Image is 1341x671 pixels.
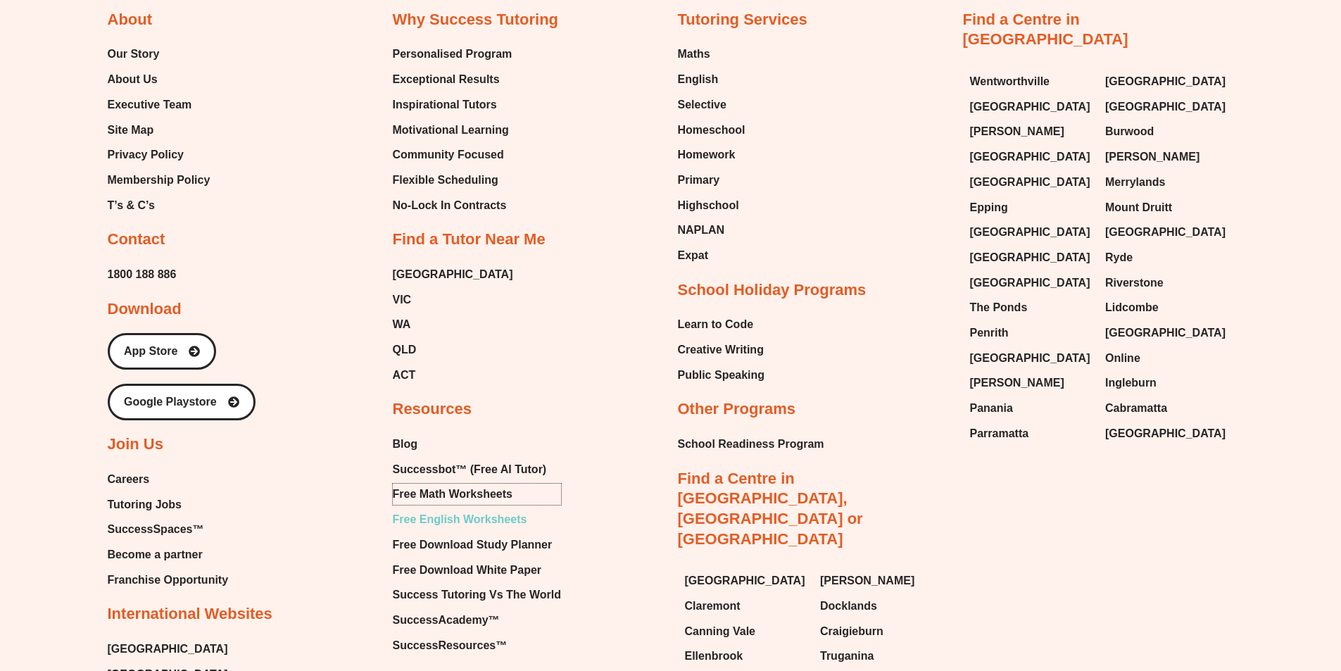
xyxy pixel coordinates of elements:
[108,544,203,565] span: Become a partner
[393,44,512,65] a: Personalised Program
[393,560,561,581] a: Free Download White Paper
[108,120,210,141] a: Site Map
[393,195,512,216] a: No-Lock In Contracts
[1105,297,1227,318] a: Lidcombe
[970,348,1090,369] span: [GEOGRAPHIC_DATA]
[970,222,1090,243] span: [GEOGRAPHIC_DATA]
[108,434,163,455] h2: Join Us
[393,94,497,115] span: Inspirational Tutors
[393,365,416,386] span: ACT
[970,121,1092,142] a: [PERSON_NAME]
[820,570,914,591] span: [PERSON_NAME]
[1105,398,1227,419] a: Cabramatta
[393,365,513,386] a: ACT
[393,635,561,656] a: SuccessResources™
[970,423,1092,444] a: Parramatta
[108,299,182,320] h2: Download
[1105,348,1227,369] a: Online
[678,434,824,455] a: School Readiness Program
[678,170,745,191] a: Primary
[970,423,1029,444] span: Parramatta
[970,398,1013,419] span: Panania
[393,610,561,631] a: SuccessAcademy™
[678,314,754,335] span: Learn to Code
[393,10,559,30] h2: Why Success Tutoring
[108,69,158,90] span: About Us
[1105,423,1227,444] a: [GEOGRAPHIC_DATA]
[1105,322,1227,344] a: [GEOGRAPHIC_DATA]
[393,459,561,480] a: Successbot™ (Free AI Tutor)
[1105,121,1227,142] a: Burwood
[108,94,210,115] a: Executive Team
[108,519,204,540] span: SuccessSpaces™
[970,172,1090,193] span: [GEOGRAPHIC_DATA]
[970,372,1092,394] a: [PERSON_NAME]
[678,120,745,141] a: Homeschool
[1107,512,1341,671] iframe: Chat Widget
[108,469,150,490] span: Careers
[678,314,765,335] a: Learn to Code
[678,195,739,216] span: Highschool
[1105,121,1154,142] span: Burwood
[1105,322,1226,344] span: [GEOGRAPHIC_DATA]
[678,245,745,266] a: Expat
[963,11,1128,49] a: Find a Centre in [GEOGRAPHIC_DATA]
[108,195,155,216] span: T’s & C’s
[393,230,546,250] h2: Find a Tutor Near Me
[393,94,512,115] a: Inspirational Tutors
[124,396,217,408] span: Google Playstore
[820,596,942,617] a: Docklands
[1105,146,1227,168] a: [PERSON_NAME]
[1105,247,1133,268] span: Ryde
[820,621,942,642] a: Craigieburn
[970,322,1092,344] a: Penrith
[1105,348,1140,369] span: Online
[970,297,1092,318] a: The Ponds
[678,69,745,90] a: English
[108,144,184,165] span: Privacy Policy
[393,434,418,455] span: Blog
[678,170,720,191] span: Primary
[970,272,1092,294] a: [GEOGRAPHIC_DATA]
[970,121,1064,142] span: [PERSON_NAME]
[970,146,1090,168] span: [GEOGRAPHIC_DATA]
[1105,222,1227,243] a: [GEOGRAPHIC_DATA]
[685,596,741,617] span: Claremont
[393,264,513,285] a: [GEOGRAPHIC_DATA]
[678,69,719,90] span: English
[108,69,210,90] a: About Us
[1105,71,1226,92] span: [GEOGRAPHIC_DATA]
[678,144,736,165] span: Homework
[393,170,498,191] span: Flexible Scheduling
[393,144,512,165] a: Community Focused
[970,247,1092,268] a: [GEOGRAPHIC_DATA]
[1105,372,1227,394] a: Ingleburn
[393,484,512,505] span: Free Math Worksheets
[685,570,807,591] a: [GEOGRAPHIC_DATA]
[970,172,1092,193] a: [GEOGRAPHIC_DATA]
[393,534,553,556] span: Free Download Study Planner
[393,399,472,420] h2: Resources
[108,469,229,490] a: Careers
[108,44,210,65] a: Our Story
[393,144,504,165] span: Community Focused
[393,434,561,455] a: Blog
[108,170,210,191] a: Membership Policy
[1105,146,1200,168] span: [PERSON_NAME]
[1105,96,1227,118] a: [GEOGRAPHIC_DATA]
[678,94,745,115] a: Selective
[685,621,755,642] span: Canning Vale
[108,519,229,540] a: SuccessSpaces™
[393,314,513,335] a: WA
[970,96,1090,118] span: [GEOGRAPHIC_DATA]
[393,339,513,360] a: QLD
[685,570,805,591] span: [GEOGRAPHIC_DATA]
[393,69,500,90] span: Exceptional Results
[820,646,874,667] span: Truganina
[678,365,765,386] span: Public Speaking
[1105,71,1227,92] a: [GEOGRAPHIC_DATA]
